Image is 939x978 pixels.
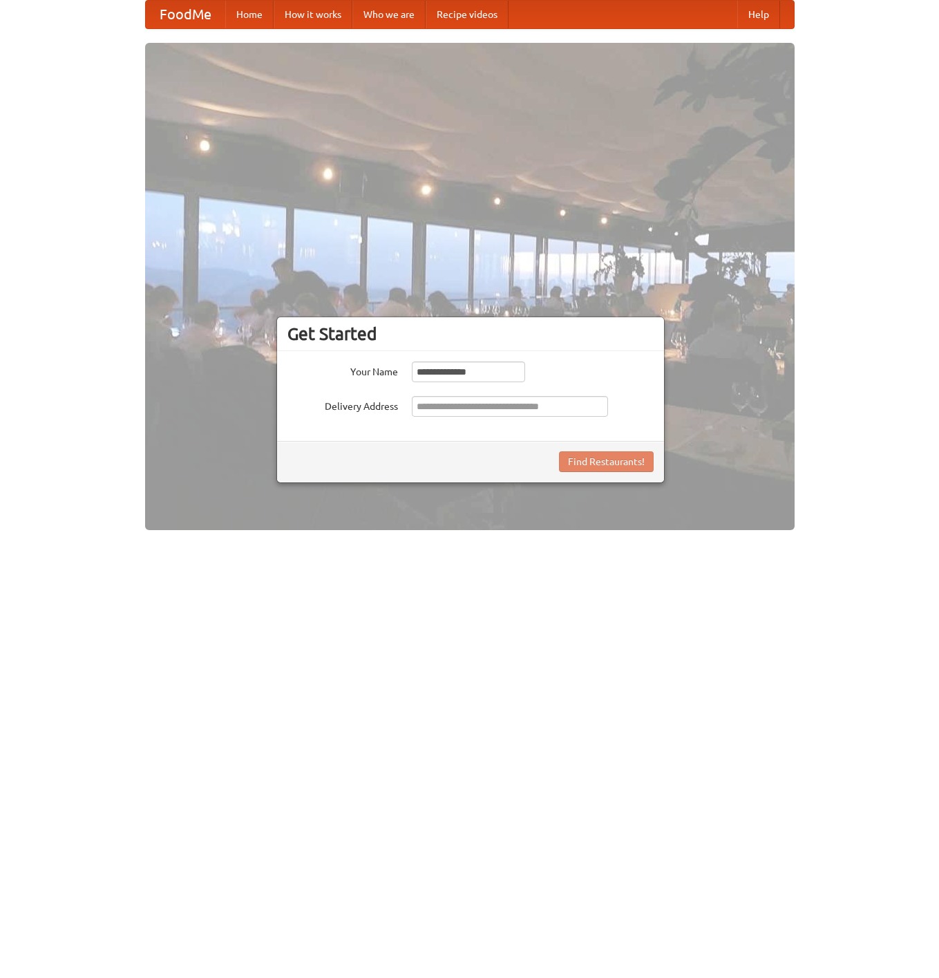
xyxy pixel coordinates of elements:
[287,361,398,379] label: Your Name
[287,323,654,344] h3: Get Started
[287,396,398,413] label: Delivery Address
[737,1,780,28] a: Help
[274,1,352,28] a: How it works
[352,1,426,28] a: Who we are
[225,1,274,28] a: Home
[146,1,225,28] a: FoodMe
[559,451,654,472] button: Find Restaurants!
[426,1,509,28] a: Recipe videos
